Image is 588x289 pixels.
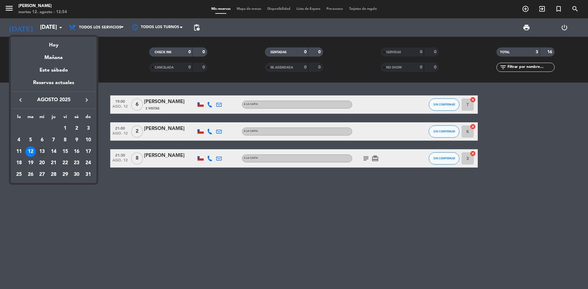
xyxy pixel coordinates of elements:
td: 13 de agosto de 2025 [36,146,48,157]
td: 29 de agosto de 2025 [59,169,71,180]
td: 5 de agosto de 2025 [25,134,36,146]
div: 17 [83,146,93,157]
td: 11 de agosto de 2025 [13,146,25,157]
td: 17 de agosto de 2025 [82,146,94,157]
td: 20 de agosto de 2025 [36,157,48,169]
div: 30 [71,169,82,180]
td: 3 de agosto de 2025 [82,123,94,134]
div: 26 [25,169,36,180]
th: sábado [71,113,83,123]
div: 28 [48,169,59,180]
div: 18 [14,158,24,168]
div: 9 [71,135,82,145]
td: 31 de agosto de 2025 [82,169,94,180]
div: 3 [83,123,93,134]
button: keyboard_arrow_right [81,96,92,104]
td: 8 de agosto de 2025 [59,134,71,146]
div: 1 [60,123,70,134]
div: 29 [60,169,70,180]
td: 7 de agosto de 2025 [48,134,59,146]
div: 14 [48,146,59,157]
div: 7 [48,135,59,145]
div: 19 [25,158,36,168]
div: 4 [14,135,24,145]
td: 25 de agosto de 2025 [13,169,25,180]
div: 15 [60,146,70,157]
td: 1 de agosto de 2025 [59,123,71,134]
td: 9 de agosto de 2025 [71,134,83,146]
i: keyboard_arrow_right [83,96,90,104]
div: 21 [48,158,59,168]
div: 22 [60,158,70,168]
td: 19 de agosto de 2025 [25,157,36,169]
th: miércoles [36,113,48,123]
td: 26 de agosto de 2025 [25,169,36,180]
div: 2 [71,123,82,134]
i: keyboard_arrow_left [17,96,24,104]
th: jueves [48,113,59,123]
div: 25 [14,169,24,180]
div: Mañana [11,49,96,62]
td: 18 de agosto de 2025 [13,157,25,169]
td: 15 de agosto de 2025 [59,146,71,157]
td: 27 de agosto de 2025 [36,169,48,180]
td: 28 de agosto de 2025 [48,169,59,180]
div: Hoy [11,37,96,49]
td: 24 de agosto de 2025 [82,157,94,169]
td: 23 de agosto de 2025 [71,157,83,169]
th: lunes [13,113,25,123]
div: 10 [83,135,93,145]
td: 30 de agosto de 2025 [71,169,83,180]
div: 31 [83,169,93,180]
div: 11 [14,146,24,157]
div: 12 [25,146,36,157]
div: 16 [71,146,82,157]
td: AGO. [13,123,59,134]
th: martes [25,113,36,123]
span: agosto 2025 [26,96,81,104]
div: 5 [25,135,36,145]
td: 4 de agosto de 2025 [13,134,25,146]
td: 6 de agosto de 2025 [36,134,48,146]
th: viernes [59,113,71,123]
td: 14 de agosto de 2025 [48,146,59,157]
div: Este sábado [11,62,96,79]
td: 10 de agosto de 2025 [82,134,94,146]
div: 13 [37,146,47,157]
th: domingo [82,113,94,123]
td: 12 de agosto de 2025 [25,146,36,157]
div: Reservas actuales [11,79,96,91]
td: 21 de agosto de 2025 [48,157,59,169]
td: 16 de agosto de 2025 [71,146,83,157]
button: keyboard_arrow_left [15,96,26,104]
div: 24 [83,158,93,168]
div: 8 [60,135,70,145]
div: 20 [37,158,47,168]
td: 22 de agosto de 2025 [59,157,71,169]
div: 23 [71,158,82,168]
div: 27 [37,169,47,180]
div: 6 [37,135,47,145]
td: 2 de agosto de 2025 [71,123,83,134]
